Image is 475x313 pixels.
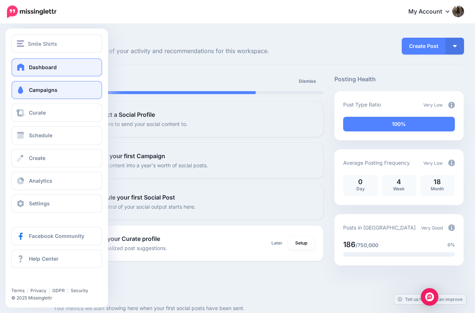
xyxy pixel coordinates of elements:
[82,194,175,201] b: 3. Schedule your first Social Post
[423,160,443,166] span: Very Low
[423,102,443,108] span: Very Low
[424,179,451,185] p: 18
[431,186,444,191] span: Month
[453,45,457,47] img: arrow-down-white.png
[53,304,464,312] p: Your metrics will start showing here when your first social posts have been sent.
[53,75,188,84] h5: Setup Progress
[30,288,47,293] a: Privacy
[343,223,416,232] p: Posts in [GEOGRAPHIC_DATA]
[82,244,167,252] p: Get personalized post suggestions.
[52,288,65,293] a: GDPR
[11,172,102,190] a: Analytics
[402,38,446,55] a: Create Post
[356,242,378,248] span: /750,000
[29,87,57,93] span: Campaigns
[11,58,102,77] a: Dashboard
[11,126,102,145] a: Schedule
[29,155,45,161] span: Create
[421,288,438,306] div: Open Intercom Messenger
[29,132,52,138] span: Schedule
[334,75,464,84] h5: Posting Health
[82,235,160,242] b: 4. Setup your Curate profile
[394,294,466,304] a: Tell us how we can improve
[11,104,102,122] a: Curate
[343,117,455,131] div: 100% of your posts in the last 30 days have been from Drip Campaigns
[267,236,287,250] a: Later
[29,233,84,239] span: Facebook Community
[29,256,59,262] span: Help Center
[82,111,155,118] b: 1. Connect a Social Profile
[11,288,25,293] a: Terms
[11,277,68,284] iframe: Twitter Follow Button
[29,109,46,116] span: Curate
[11,34,102,53] button: Smile Shirts
[82,152,165,160] b: 2. Create your first Campaign
[53,287,464,297] h5: Performance
[11,227,102,245] a: Facebook Community
[11,81,102,99] a: Campaigns
[343,159,410,167] p: Average Posting Frequency
[29,64,57,70] span: Dashboard
[27,288,28,293] span: |
[11,194,102,213] a: Settings
[448,102,455,108] img: info-circle-grey.png
[29,200,50,206] span: Settings
[49,288,50,293] span: |
[288,236,315,250] a: Setup
[67,288,68,293] span: |
[385,179,413,185] p: 4
[343,240,356,249] span: 186
[448,241,455,249] span: 0%
[11,149,102,167] a: Create
[401,3,464,21] a: My Account
[71,288,88,293] a: Security
[347,179,374,185] p: 0
[82,161,208,169] p: Turn your content into a year's worth of social posts.
[17,40,24,47] img: menu.png
[356,186,365,191] span: Day
[7,5,56,18] img: Missinglettr
[448,224,455,231] img: info-circle-grey.png
[343,100,381,109] p: Post Type Ratio
[448,160,455,166] img: info-circle-grey.png
[11,294,108,302] li: © 2025 Missinglettr
[393,186,405,191] span: Week
[11,250,102,268] a: Help Center
[28,40,57,48] span: Smile Shirts
[82,120,188,128] p: Tell us where to send your social content to.
[421,225,443,231] span: Very Good
[53,46,323,56] span: Here's an overview of your activity and recommendations for this workspace.
[294,75,320,88] a: Dismiss
[82,202,196,211] p: Taking control of your social output starts here.
[29,178,52,184] span: Analytics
